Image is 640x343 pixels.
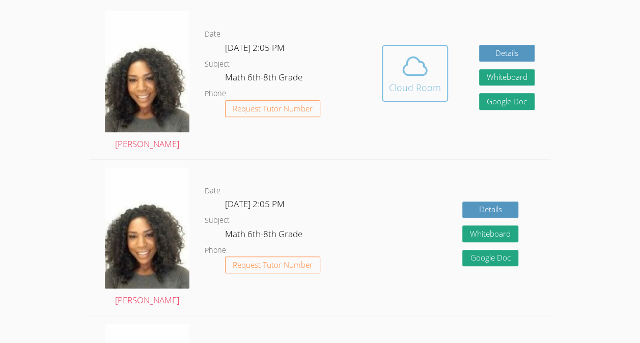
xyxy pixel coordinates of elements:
[479,93,535,110] a: Google Doc
[225,100,320,117] button: Request Tutor Number
[225,70,304,88] dd: Math 6th-8th Grade
[225,227,304,244] dd: Math 6th-8th Grade
[105,167,189,289] img: avatar.png
[233,261,313,269] span: Request Tutor Number
[205,88,226,100] dt: Phone
[205,214,230,227] dt: Subject
[462,225,518,242] button: Whiteboard
[479,45,535,62] a: Details
[233,105,313,112] span: Request Tutor Number
[479,69,535,86] button: Whiteboard
[389,80,441,95] div: Cloud Room
[225,256,320,273] button: Request Tutor Number
[225,42,285,53] span: [DATE] 2:05 PM
[462,202,518,218] a: Details
[105,167,189,308] a: [PERSON_NAME]
[462,250,518,267] a: Google Doc
[105,11,189,151] a: [PERSON_NAME]
[205,28,220,41] dt: Date
[205,185,220,197] dt: Date
[225,198,285,210] span: [DATE] 2:05 PM
[205,244,226,257] dt: Phone
[105,11,189,132] img: avatar.png
[205,58,230,71] dt: Subject
[382,45,448,102] button: Cloud Room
